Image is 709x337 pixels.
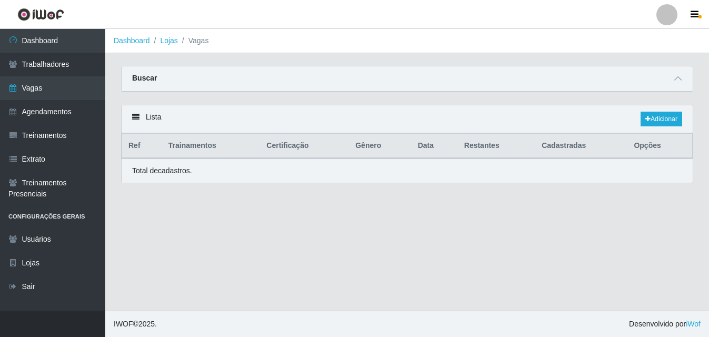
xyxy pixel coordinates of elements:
th: Ref [122,134,162,158]
div: Lista [122,105,693,133]
a: Lojas [160,36,177,45]
a: Adicionar [641,112,682,126]
li: Vagas [178,35,209,46]
th: Opções [627,134,692,158]
th: Trainamentos [162,134,261,158]
span: © 2025 . [114,319,157,330]
nav: breadcrumb [105,29,709,53]
th: Certificação [260,134,349,158]
a: Dashboard [114,36,150,45]
th: Data [412,134,458,158]
p: Total de cadastros. [132,165,192,176]
img: CoreUI Logo [17,8,64,21]
strong: Buscar [132,74,157,82]
span: IWOF [114,320,133,328]
a: iWof [686,320,701,328]
th: Cadastradas [535,134,627,158]
span: Desenvolvido por [629,319,701,330]
th: Restantes [458,134,535,158]
th: Gênero [349,134,411,158]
